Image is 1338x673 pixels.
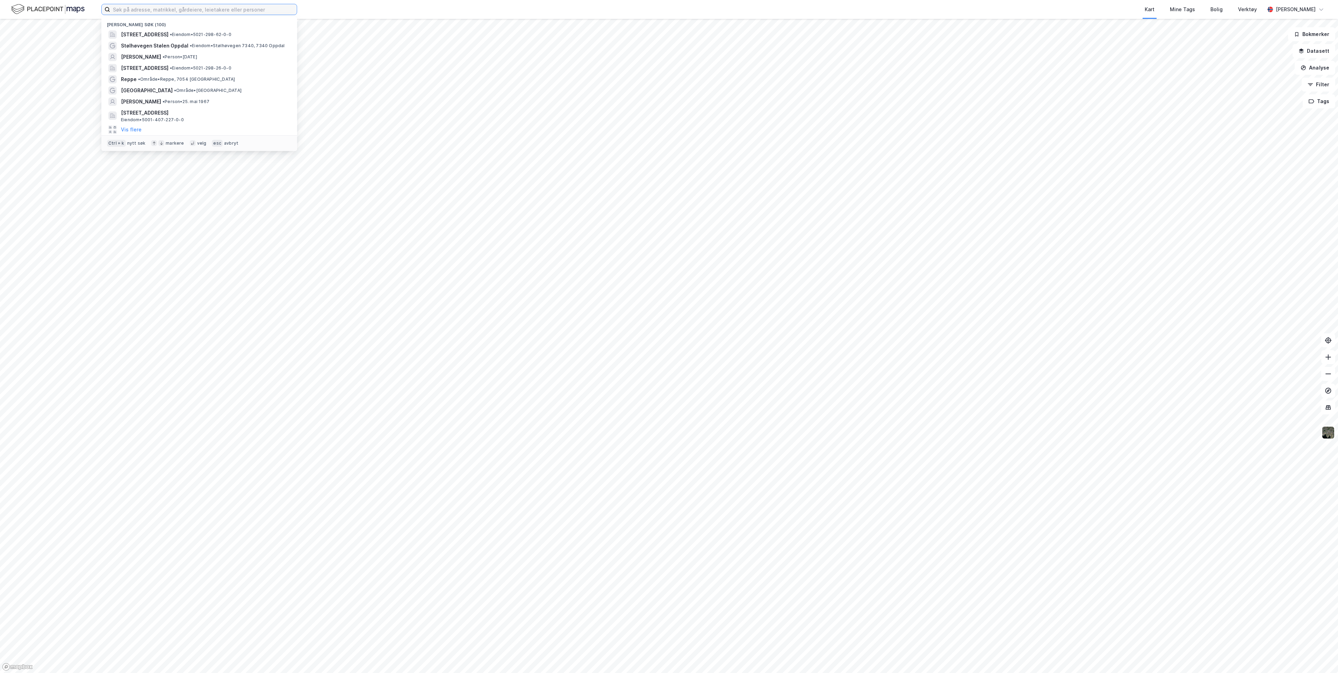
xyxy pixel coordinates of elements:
[170,32,231,37] span: Eiendom • 5021-298-62-0-0
[121,97,161,106] span: [PERSON_NAME]
[121,64,168,72] span: [STREET_ADDRESS]
[170,65,231,71] span: Eiendom • 5021-298-26-0-0
[1288,27,1335,41] button: Bokmerker
[1322,426,1335,439] img: 9k=
[1295,61,1335,75] button: Analyse
[127,140,146,146] div: nytt søk
[224,140,238,146] div: avbryt
[170,65,172,71] span: •
[2,663,33,671] a: Mapbox homepage
[197,140,207,146] div: velg
[1303,639,1338,673] iframe: Chat Widget
[170,32,172,37] span: •
[138,77,140,82] span: •
[1145,5,1154,14] div: Kart
[163,99,165,104] span: •
[212,140,223,147] div: esc
[110,4,297,15] input: Søk på adresse, matrikkel, gårdeiere, leietakere eller personer
[121,53,161,61] span: [PERSON_NAME]
[101,16,297,29] div: [PERSON_NAME] søk (100)
[174,88,242,93] span: Område • [GEOGRAPHIC_DATA]
[121,86,173,95] span: [GEOGRAPHIC_DATA]
[163,54,165,59] span: •
[1210,5,1223,14] div: Bolig
[11,3,85,15] img: logo.f888ab2527a4732fd821a326f86c7f29.svg
[1238,5,1257,14] div: Verktøy
[174,88,176,93] span: •
[190,43,285,49] span: Eiendom • Stølhøvegen 7340, 7340 Oppdal
[121,30,168,39] span: [STREET_ADDRESS]
[121,75,137,84] span: Reppe
[163,99,209,104] span: Person • 25. mai 1967
[190,43,192,48] span: •
[1303,94,1335,108] button: Tags
[1170,5,1195,14] div: Mine Tags
[163,54,197,60] span: Person • [DATE]
[138,77,235,82] span: Område • Reppe, 7054 [GEOGRAPHIC_DATA]
[107,140,126,147] div: Ctrl + k
[121,125,142,134] button: Vis flere
[121,109,289,117] span: [STREET_ADDRESS]
[1276,5,1316,14] div: [PERSON_NAME]
[1302,78,1335,92] button: Filter
[121,42,188,50] span: Stølhøvegen Stølen Oppdal
[166,140,184,146] div: markere
[1293,44,1335,58] button: Datasett
[121,117,184,123] span: Eiendom • 5001-407-227-0-0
